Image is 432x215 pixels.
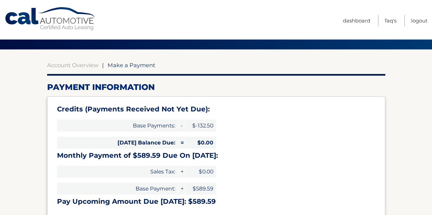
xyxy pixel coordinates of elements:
a: FAQ's [385,15,396,26]
span: + [178,166,185,178]
a: Logout [411,15,428,26]
h3: Pay Upcoming Amount Due [DATE]: $589.59 [57,197,375,206]
h2: Payment Information [47,82,385,92]
span: Sales Tax: [57,166,178,178]
span: | [102,62,104,68]
h3: Monthly Payment of $589.59 Due On [DATE]: [57,151,375,160]
span: Make a Payment [108,62,155,68]
span: [DATE] Balance Due: [57,137,178,149]
h3: Credits (Payments Received Not Yet Due): [57,105,375,113]
span: Base Payment: [57,183,178,195]
span: + [178,183,185,195]
span: $0.00 [185,137,216,149]
span: $589.59 [185,183,216,195]
span: $0.00 [185,166,216,178]
span: $-132.50 [185,120,216,132]
a: Cal Automotive [4,7,97,31]
span: = [178,137,185,149]
span: Base Payments: [57,120,178,132]
a: Account Overview [47,62,98,68]
span: - [178,120,185,132]
a: Dashboard [343,15,370,26]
